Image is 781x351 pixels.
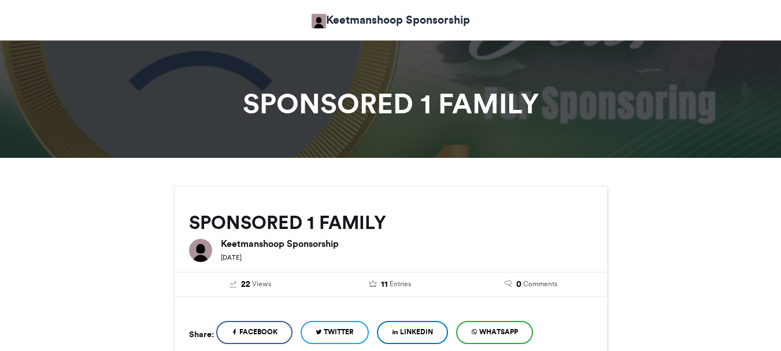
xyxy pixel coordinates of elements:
h2: SPONSORED 1 FAMILY [189,212,593,233]
span: Entries [390,279,411,289]
span: Views [252,279,271,289]
span: WhatsApp [479,327,518,337]
span: 22 [241,278,250,291]
a: 11 Entries [329,278,452,291]
span: LinkedIn [400,327,433,337]
span: Facebook [239,327,277,337]
h6: Keetmanshoop Sponsorship [221,239,593,248]
img: Keetmanshoop Sponsorship [189,239,212,262]
h5: Share: [189,327,214,342]
img: Keetmanshoop Sponsorship [312,14,326,28]
a: Twitter [301,321,369,344]
h1: SPONSORED 1 FAMILY [70,90,712,117]
span: Twitter [324,327,354,337]
a: WhatsApp [456,321,533,344]
a: Facebook [216,321,293,344]
a: Keetmanshoop Sponsorship [312,12,470,28]
a: 0 Comments [469,278,593,291]
span: 11 [381,278,388,291]
small: [DATE] [221,253,242,261]
span: Comments [523,279,557,289]
span: 0 [516,278,521,291]
a: LinkedIn [377,321,448,344]
a: 22 Views [189,278,312,291]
